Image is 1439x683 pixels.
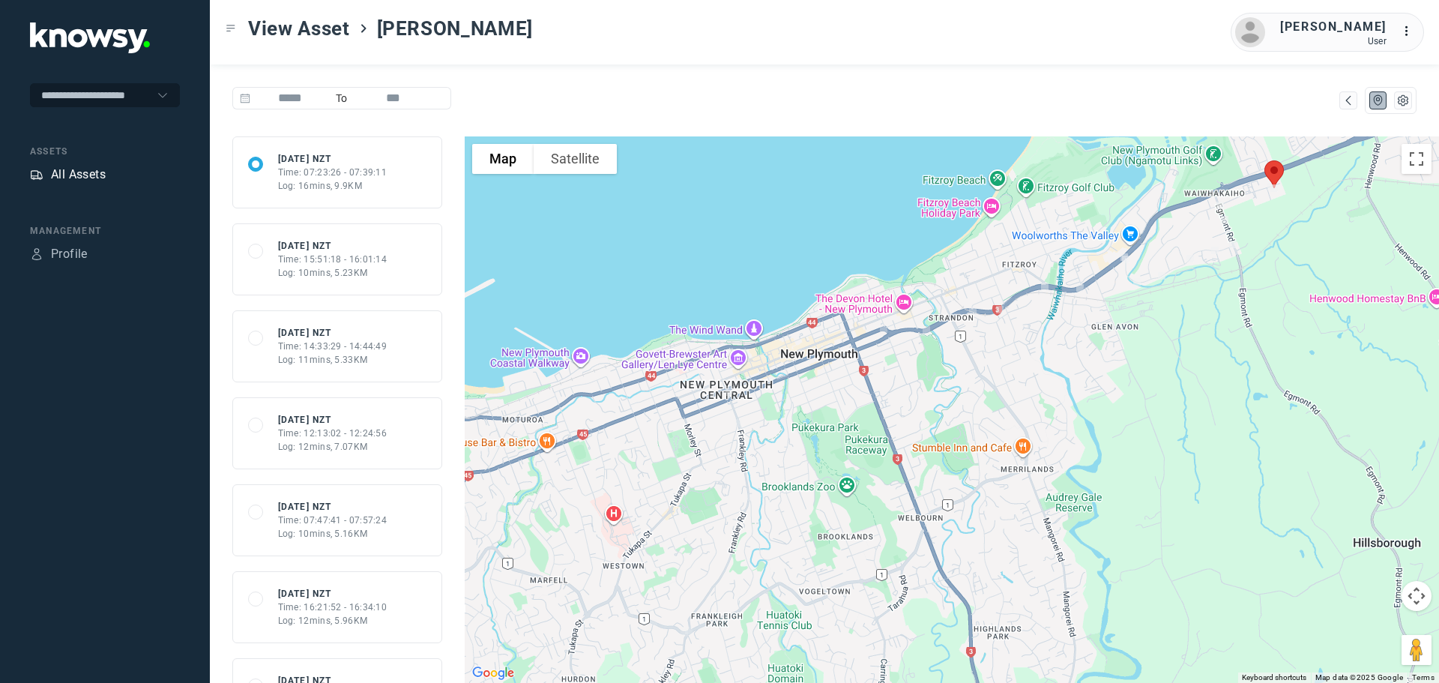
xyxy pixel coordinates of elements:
[278,587,387,601] div: [DATE] NZT
[1396,94,1410,107] div: List
[278,340,387,353] div: Time: 14:33:29 - 14:44:49
[226,23,236,34] div: Toggle Menu
[1402,144,1432,174] button: Toggle fullscreen view
[30,247,43,261] div: Profile
[330,87,354,109] span: To
[248,15,350,42] span: View Asset
[1412,673,1435,682] a: Terms
[30,166,106,184] a: AssetsAll Assets
[1402,25,1417,37] tspan: ...
[278,527,387,541] div: Log: 10mins, 5.16KM
[472,144,534,174] button: Show street map
[1242,673,1306,683] button: Keyboard shortcuts
[534,144,617,174] button: Show satellite imagery
[278,427,387,440] div: Time: 12:13:02 - 12:24:56
[278,152,387,166] div: [DATE] NZT
[278,440,387,454] div: Log: 12mins, 7.07KM
[30,245,88,263] a: ProfileProfile
[51,166,106,184] div: All Assets
[30,22,150,53] img: Application Logo
[278,326,387,340] div: [DATE] NZT
[1235,17,1265,47] img: avatar.png
[30,168,43,181] div: Assets
[1402,635,1432,665] button: Drag Pegman onto the map to open Street View
[1372,94,1385,107] div: Map
[51,245,88,263] div: Profile
[1402,581,1432,611] button: Map camera controls
[278,179,387,193] div: Log: 16mins, 9.9KM
[278,253,387,266] div: Time: 15:51:18 - 16:01:14
[1342,94,1355,107] div: Map
[278,614,387,628] div: Log: 12mins, 5.96KM
[1402,22,1420,40] div: :
[278,413,387,427] div: [DATE] NZT
[30,145,180,158] div: Assets
[278,514,387,527] div: Time: 07:47:41 - 07:57:24
[1280,18,1387,36] div: [PERSON_NAME]
[278,601,387,614] div: Time: 16:21:52 - 16:34:10
[358,22,369,34] div: >
[468,664,518,683] a: Open this area in Google Maps (opens a new window)
[278,266,387,280] div: Log: 10mins, 5.23KM
[1280,36,1387,46] div: User
[278,166,387,179] div: Time: 07:23:26 - 07:39:11
[377,15,533,42] span: [PERSON_NAME]
[278,239,387,253] div: [DATE] NZT
[468,664,518,683] img: Google
[1402,22,1420,43] div: :
[1315,673,1403,682] span: Map data ©2025 Google
[30,224,180,238] div: Management
[278,353,387,367] div: Log: 11mins, 5.33KM
[278,500,387,514] div: [DATE] NZT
